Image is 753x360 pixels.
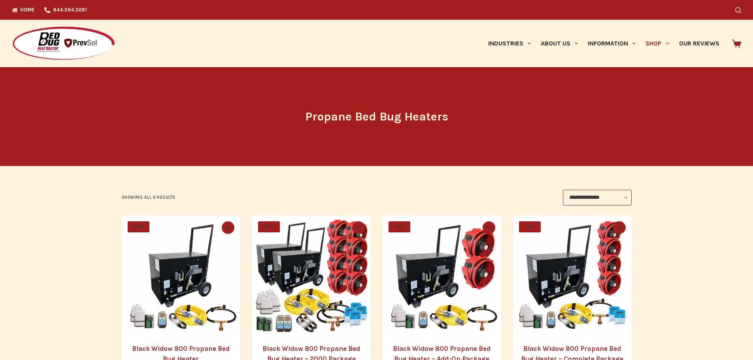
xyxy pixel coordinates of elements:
[563,190,632,205] select: Shop order
[641,20,674,67] a: Shop
[222,221,234,234] button: Quick view toggle
[252,215,371,334] a: Black Widow 800 Propane Bed Bug Heater - 2000 Package
[735,7,741,13] button: Search
[519,221,541,232] span: SALE
[122,194,176,201] p: Showing all 9 results
[613,221,626,234] button: Quick view toggle
[128,221,149,232] span: SALE
[483,20,724,67] nav: Primary
[258,221,280,232] span: SALE
[483,20,536,67] a: Industries
[122,215,240,334] a: Black Widow 800 Propane Bed Bug Heater
[583,20,641,67] a: Information
[12,26,115,61] img: Prevsol/Bed Bug Heat Doctor
[513,215,632,334] a: Black Widow 800 Propane Bed Bug Heater - Complete Package
[674,20,724,67] a: Our Reviews
[383,215,501,334] a: Black Widow 800 Propane Bed Bug Heater - Add-On Package
[536,20,583,67] a: About Us
[483,221,495,234] button: Quick view toggle
[389,221,410,232] span: SALE
[352,221,365,234] button: Quick view toggle
[228,108,525,126] h1: Propane Bed Bug Heaters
